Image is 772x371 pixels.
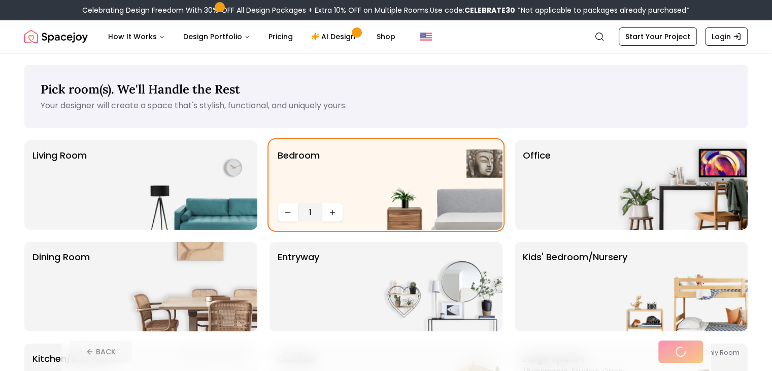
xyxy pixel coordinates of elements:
[127,242,257,331] img: Dining Room
[24,20,748,53] nav: Global
[373,140,502,230] img: Bedroom
[303,26,366,47] a: AI Design
[420,30,432,43] img: United States
[368,26,404,47] a: Shop
[278,203,298,222] button: Decrease quantity
[32,250,90,323] p: Dining Room
[373,242,502,331] img: entryway
[302,206,318,219] span: 1
[464,5,515,15] b: CELEBRATE30
[100,26,404,47] nav: Main
[619,27,697,46] a: Start Your Project
[618,242,748,331] img: Kids' Bedroom/Nursery
[41,100,731,112] p: Your designer will create a space that's stylish, functional, and uniquely yours.
[41,81,240,97] span: Pick room(s). We'll Handle the Rest
[523,250,627,323] p: Kids' Bedroom/Nursery
[278,250,319,323] p: entryway
[523,148,551,222] p: Office
[278,148,320,199] p: Bedroom
[24,26,88,47] img: Spacejoy Logo
[430,5,515,15] span: Use code:
[260,26,301,47] a: Pricing
[515,5,690,15] span: *Not applicable to packages already purchased*
[32,148,87,222] p: Living Room
[24,26,88,47] a: Spacejoy
[82,5,690,15] div: Celebrating Design Freedom With 30% OFF All Design Packages + Extra 10% OFF on Multiple Rooms.
[175,26,258,47] button: Design Portfolio
[705,27,748,46] a: Login
[100,26,173,47] button: How It Works
[322,203,343,222] button: Increase quantity
[618,140,748,230] img: Office
[127,140,257,230] img: Living Room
